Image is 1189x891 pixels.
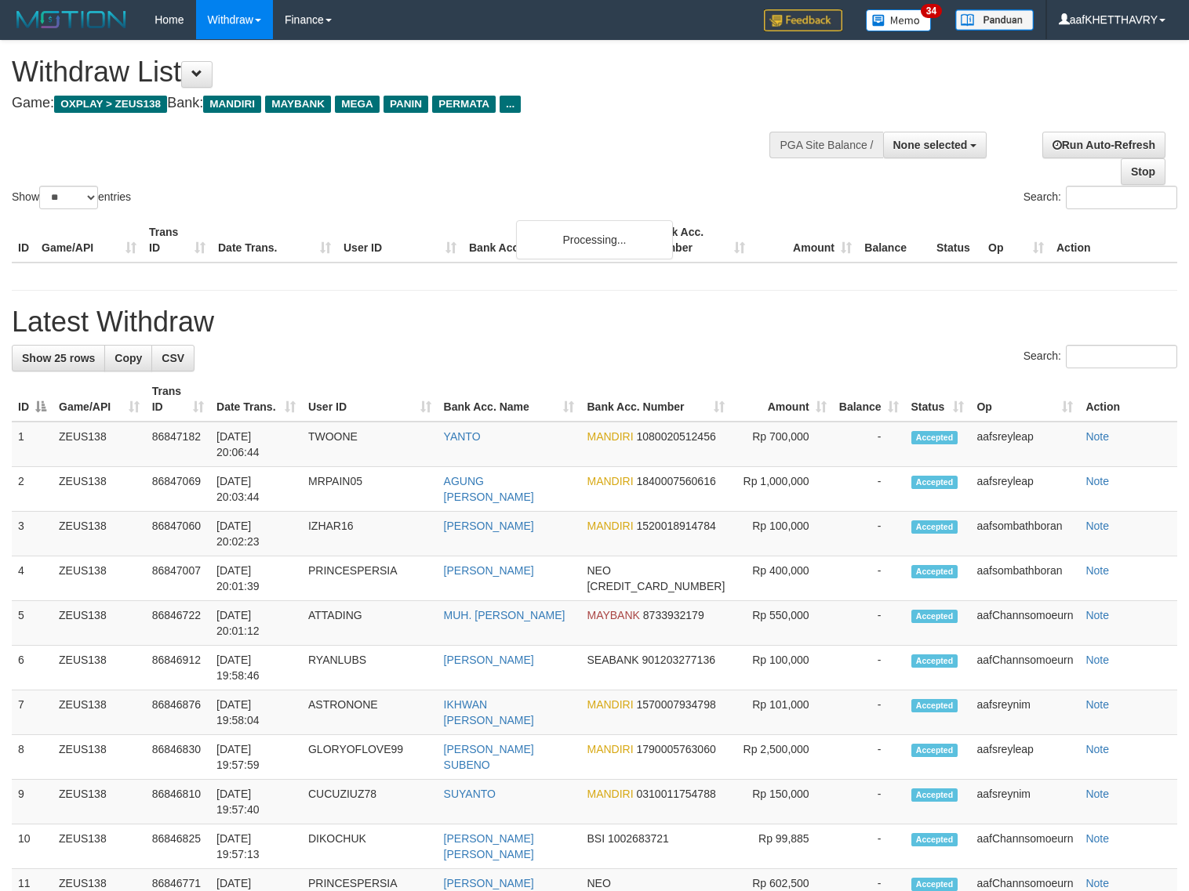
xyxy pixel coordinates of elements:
td: - [833,735,905,780]
th: Trans ID [143,218,212,263]
td: 86846722 [146,601,210,646]
a: IKHWAN [PERSON_NAME] [444,698,534,726]
input: Search: [1066,345,1177,368]
label: Show entries [12,186,131,209]
td: ZEUS138 [53,422,146,467]
th: User ID [337,218,463,263]
td: Rp 100,000 [731,512,832,556]
td: Rp 2,500,000 [731,735,832,780]
td: [DATE] 20:02:23 [210,512,302,556]
th: Action [1079,377,1177,422]
th: Status: activate to sort column ascending [905,377,971,422]
td: ZEUS138 [53,824,146,869]
img: panduan.png [955,9,1034,31]
th: Balance [858,218,930,263]
td: 4 [12,556,53,601]
label: Search: [1024,345,1177,368]
td: aafsombathboran [970,512,1079,556]
span: Accepted [911,520,958,534]
th: Balance: activate to sort column ascending [833,377,905,422]
span: MANDIRI [587,698,633,711]
td: ZEUS138 [53,646,146,690]
h4: Game: Bank: [12,96,777,111]
span: Copy 0310011754788 to clipboard [637,788,716,800]
button: None selected [883,132,987,158]
td: [DATE] 19:57:59 [210,735,302,780]
td: [DATE] 19:58:46 [210,646,302,690]
td: ASTRONONE [302,690,438,735]
label: Search: [1024,186,1177,209]
td: - [833,467,905,512]
span: Accepted [911,699,958,712]
td: 86847069 [146,467,210,512]
a: [PERSON_NAME] SUBENO [444,743,534,771]
th: Game/API [35,218,143,263]
span: Copy 1840007560616 to clipboard [637,475,716,487]
a: Note [1085,475,1109,487]
a: Note [1085,609,1109,621]
th: Date Trans.: activate to sort column ascending [210,377,302,422]
span: Copy 1520018914784 to clipboard [637,520,716,532]
td: MRPAIN05 [302,467,438,512]
img: Button%20Memo.svg [866,9,932,31]
td: 86846810 [146,780,210,824]
td: 86846876 [146,690,210,735]
span: Accepted [911,788,958,802]
h1: Withdraw List [12,56,777,88]
span: Copy 1570007934798 to clipboard [637,698,716,711]
td: - [833,690,905,735]
div: Processing... [516,220,673,259]
td: 3 [12,512,53,556]
span: MANDIRI [587,788,633,800]
span: PERMATA [432,96,496,113]
span: PANIN [384,96,428,113]
span: MAYBANK [587,609,639,621]
td: 86847007 [146,556,210,601]
td: aafsreyleap [970,735,1079,780]
td: Rp 100,000 [731,646,832,690]
a: [PERSON_NAME] [444,654,534,666]
td: aafChannsomoeurn [970,824,1079,869]
span: Accepted [911,431,958,444]
td: [DATE] 20:01:39 [210,556,302,601]
h1: Latest Withdraw [12,306,1177,338]
th: ID: activate to sort column descending [12,377,53,422]
th: Action [1050,218,1177,263]
th: Amount: activate to sort column ascending [731,377,832,422]
td: aafsombathboran [970,556,1079,601]
td: GLORYOFLOVE99 [302,735,438,780]
input: Search: [1066,186,1177,209]
th: Op [982,218,1050,263]
td: aafsreyleap [970,422,1079,467]
th: Amount [751,218,858,263]
td: CUCUZIUZ78 [302,780,438,824]
td: Rp 1,000,000 [731,467,832,512]
td: - [833,601,905,646]
td: - [833,780,905,824]
td: ZEUS138 [53,556,146,601]
td: 86847182 [146,422,210,467]
td: Rp 101,000 [731,690,832,735]
td: DIKOCHUK [302,824,438,869]
span: NEO [587,877,610,889]
td: Rp 99,885 [731,824,832,869]
th: Date Trans. [212,218,337,263]
a: [PERSON_NAME] [444,877,534,889]
a: Note [1085,743,1109,755]
span: Accepted [911,744,958,757]
span: MANDIRI [587,475,633,487]
a: Run Auto-Refresh [1042,132,1165,158]
td: Rp 400,000 [731,556,832,601]
td: 86846825 [146,824,210,869]
td: - [833,556,905,601]
span: Show 25 rows [22,352,95,364]
span: MAYBANK [265,96,331,113]
span: BSI [587,832,605,845]
span: Copy 8733932179 to clipboard [643,609,704,621]
span: Copy 1790005763060 to clipboard [637,743,716,755]
th: Bank Acc. Name: activate to sort column ascending [438,377,581,422]
td: [DATE] 19:57:40 [210,780,302,824]
a: Note [1085,430,1109,443]
select: Showentries [39,186,98,209]
span: Copy [115,352,142,364]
